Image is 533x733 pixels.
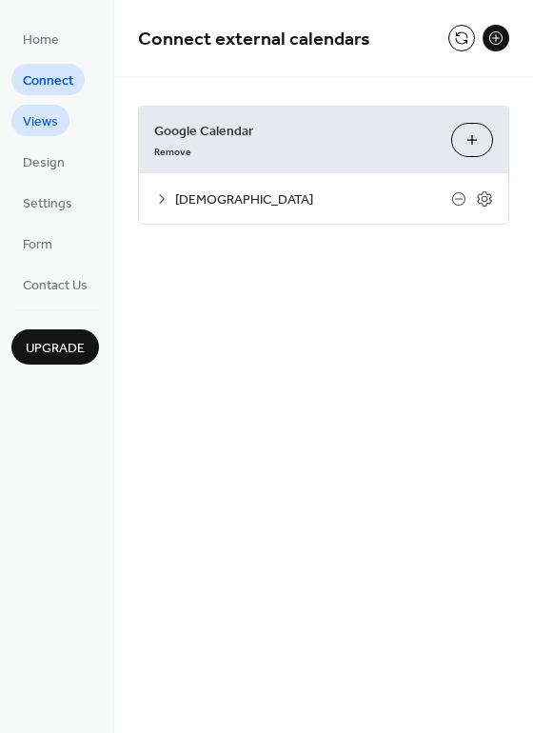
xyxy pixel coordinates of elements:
[11,268,99,300] a: Contact Us
[23,30,59,50] span: Home
[154,122,436,142] span: Google Calendar
[11,187,84,218] a: Settings
[175,190,451,210] span: [DEMOGRAPHIC_DATA]
[138,21,370,58] span: Connect external calendars
[23,112,58,132] span: Views
[11,228,64,259] a: Form
[23,153,65,173] span: Design
[11,105,69,136] a: Views
[11,23,70,54] a: Home
[11,64,85,95] a: Connect
[11,329,99,365] button: Upgrade
[26,339,85,359] span: Upgrade
[23,71,73,91] span: Connect
[11,146,76,177] a: Design
[154,146,191,159] span: Remove
[23,235,52,255] span: Form
[23,194,72,214] span: Settings
[23,276,88,296] span: Contact Us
